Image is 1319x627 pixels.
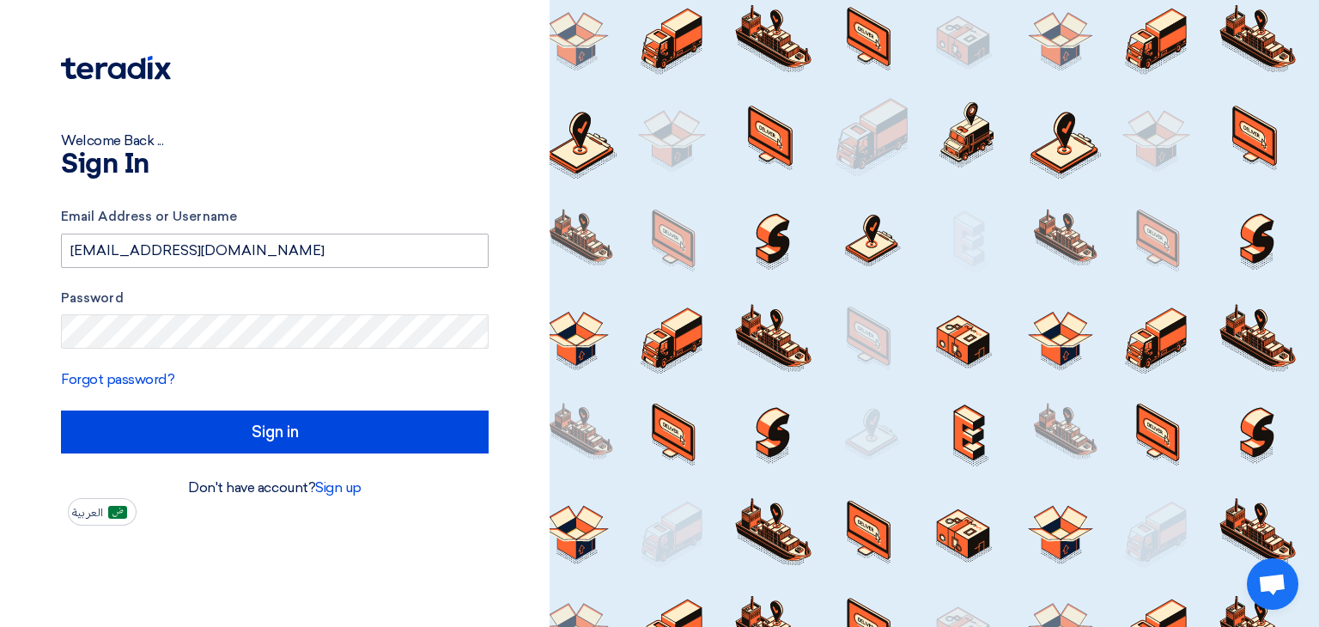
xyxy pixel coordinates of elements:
[61,234,489,268] input: Enter your business email or username
[315,479,362,496] a: Sign up
[72,507,103,519] span: العربية
[61,371,174,387] a: Forgot password?
[61,151,489,179] h1: Sign In
[1247,558,1298,610] div: Open chat
[61,56,171,80] img: Teradix logo
[61,207,489,227] label: Email Address or Username
[61,411,489,454] input: Sign in
[108,506,127,519] img: ar-AR.png
[68,498,137,526] button: العربية
[61,289,489,308] label: Password
[61,478,489,498] div: Don't have account?
[61,131,489,151] div: Welcome Back ...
